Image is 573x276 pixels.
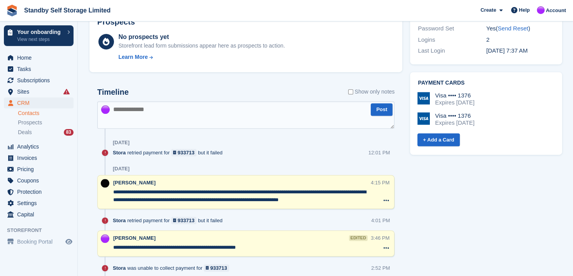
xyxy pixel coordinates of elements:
a: Contacts [18,110,74,117]
div: Visa •••• 1376 [435,92,474,99]
div: 933713 [178,149,195,156]
a: 933713 [171,149,196,156]
span: Help [519,6,530,14]
a: menu [4,198,74,209]
span: Tasks [17,64,64,74]
a: menu [4,209,74,220]
img: stora-icon-8386f47178a22dfd0bd8f6a31ec36ba5ce8667c1dd55bd0f319d3a0aa187defe.svg [6,5,18,16]
div: [DATE] [113,166,130,172]
div: [DATE] [113,140,130,146]
span: Deals [18,129,32,136]
a: menu [4,186,74,197]
span: Stora [113,149,126,156]
p: View next steps [17,36,63,43]
span: Stora [113,264,126,272]
span: Sites [17,86,64,97]
a: Standby Self Storage Limited [21,4,114,17]
span: Pricing [17,164,64,175]
img: Sue Ford [537,6,545,14]
a: Send Reset [498,25,528,32]
a: Preview store [64,237,74,246]
span: CRM [17,97,64,108]
a: menu [4,86,74,97]
a: Your onboarding View next steps [4,25,74,46]
a: + Add a Card [417,133,459,146]
span: Account [546,7,566,14]
span: Analytics [17,141,64,152]
time: 2024-09-28 06:37:57 UTC [486,47,527,54]
a: menu [4,164,74,175]
a: Deals 83 [18,128,74,136]
div: Last Login [418,46,486,55]
div: 4:01 PM [371,217,390,224]
a: menu [4,141,74,152]
div: Logins [418,35,486,44]
span: Settings [17,198,64,209]
p: Your onboarding [17,29,63,35]
div: Storefront lead form submissions appear here as prospects to action. [118,42,285,50]
div: Expires [DATE] [435,119,474,126]
img: Sue Ford [101,234,109,243]
div: retried payment for but it failed [113,149,226,156]
a: Prospects [18,119,74,127]
a: menu [4,175,74,186]
div: Password Set [418,24,486,33]
h2: Prospects [97,18,135,27]
div: retried payment for but it failed [113,217,226,224]
span: Storefront [7,226,77,234]
input: Show only notes [348,88,353,96]
span: Invoices [17,152,64,163]
span: [PERSON_NAME] [113,180,156,186]
button: Post [371,103,393,116]
h2: Timeline [97,88,129,97]
div: Expires [DATE] [435,99,474,106]
img: Stephen Hambridge [101,179,109,188]
span: Stora [113,217,126,224]
span: Protection [17,186,64,197]
a: menu [4,236,74,247]
a: menu [4,152,74,163]
a: 933713 [171,217,196,224]
span: Create [480,6,496,14]
div: was unable to collect payment for [113,264,233,272]
a: menu [4,64,74,74]
span: Coupons [17,175,64,186]
span: Home [17,52,64,63]
span: Prospects [18,119,42,126]
span: Booking Portal [17,236,64,247]
a: menu [4,52,74,63]
div: Visa •••• 1376 [435,112,474,119]
span: ( ) [496,25,530,32]
i: Smart entry sync failures have occurred [63,88,70,95]
div: Learn More [118,53,147,61]
a: menu [4,97,74,108]
span: Subscriptions [17,75,64,86]
img: Visa Logo [417,92,430,104]
a: 933713 [204,264,229,272]
div: 4:15 PM [371,179,389,186]
div: 2:52 PM [371,264,390,272]
label: Show only notes [348,88,395,96]
div: 933713 [178,217,195,224]
img: Sue Ford [101,105,110,114]
div: 83 [64,129,74,136]
span: [PERSON_NAME] [113,235,156,241]
div: 2 [486,35,555,44]
div: 12:01 PM [368,149,390,156]
div: edited [349,235,368,241]
div: No prospects yet [118,32,285,42]
div: 933713 [210,264,227,272]
div: Yes [486,24,555,33]
img: Visa Logo [417,112,430,125]
a: menu [4,75,74,86]
span: Capital [17,209,64,220]
div: 3:46 PM [371,234,389,242]
h2: Payment cards [418,80,554,86]
a: Learn More [118,53,285,61]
